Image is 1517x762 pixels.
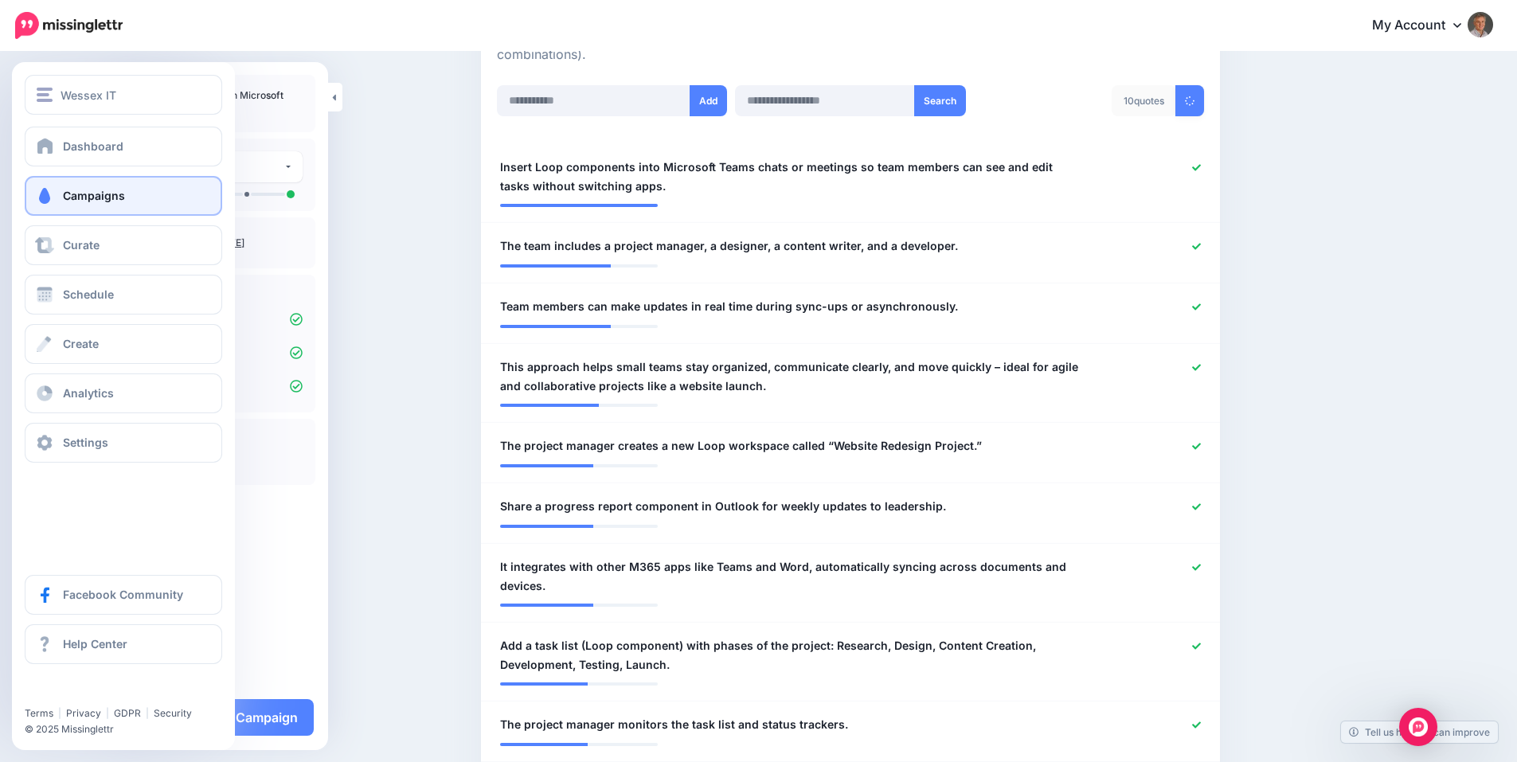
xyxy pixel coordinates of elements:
span: 10 [1124,95,1134,107]
span: | [146,707,149,719]
iframe: Twitter Follow Button [25,684,146,700]
span: Create [63,337,99,350]
a: Dashboard [25,127,222,166]
a: Facebook Community [25,575,222,615]
a: Settings [25,423,222,463]
span: Curate [63,238,100,252]
span: This approach helps small teams stay organized, communicate clearly, and move quickly – ideal for... [500,358,1081,396]
a: Curate [25,225,222,265]
span: Analytics [63,386,114,400]
a: Analytics [25,373,222,413]
a: Create [25,324,222,364]
span: The project manager creates a new Loop workspace called “Website Redesign Project.” [500,436,982,455]
span: Add a task list (Loop component) with phases of the project: Research, Design, Content Creation, ... [500,636,1081,674]
div: Open Intercom Messenger [1399,708,1437,746]
a: Schedule [25,275,222,315]
a: Privacy [66,707,101,719]
span: The team includes a project manager, a designer, a content writer, and a developer. [500,236,958,256]
span: | [106,707,109,719]
span: Settings [63,436,108,449]
button: Search [914,85,966,116]
span: Team members can make updates in real time during sync-ups or asynchronously. [500,297,958,316]
span: Campaigns [63,189,125,202]
span: Insert Loop components into Microsoft Teams chats or meetings so team members can see and edit ta... [500,158,1081,196]
span: Share a progress report component in Outlook for weekly updates to leadership. [500,497,946,516]
span: | [58,707,61,719]
span: It integrates with other M365 apps like Teams and Word, automatically syncing across documents an... [500,557,1081,596]
a: My Account [1356,6,1493,45]
a: Campaigns [25,176,222,216]
span: Facebook Community [63,588,183,601]
img: menu.png [37,88,53,102]
button: Add [690,85,727,116]
a: Help Center [25,624,222,664]
span: Wessex IT [61,86,116,104]
img: Missinglettr [15,12,123,39]
li: © 2025 Missinglettr [25,721,232,737]
a: Terms [25,707,53,719]
span: Help Center [63,637,127,651]
div: quotes [1112,85,1176,116]
a: GDPR [114,707,141,719]
a: Tell us how we can improve [1341,721,1498,743]
a: Security [154,707,192,719]
span: The project manager monitors the task list and status trackers. [500,715,848,734]
span: Schedule [63,287,114,301]
button: Wessex IT [25,75,222,115]
span: Dashboard [63,139,123,153]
